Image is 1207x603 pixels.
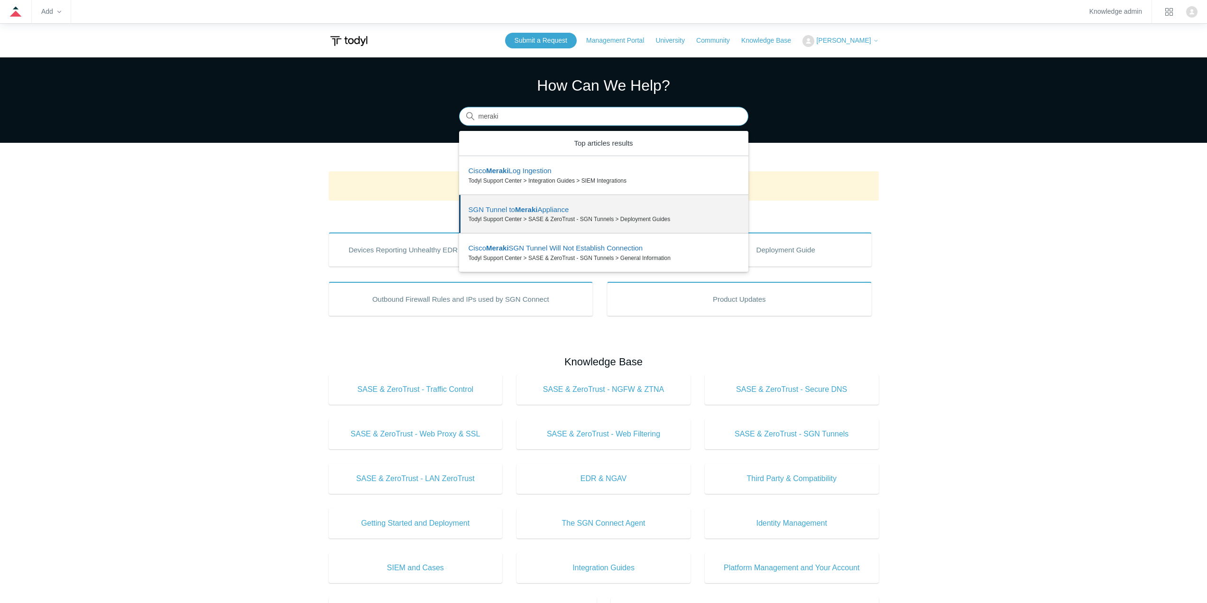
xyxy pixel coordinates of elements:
zd-autocomplete-title-multibrand: Suggested result 3 Cisco Meraki SGN Tunnel Will Not Establish Connection [469,244,643,254]
a: Knowledge Base [741,36,801,46]
zd-hc-trigger: Add [41,9,61,14]
a: Getting Started and Deployment [329,508,503,538]
zd-autocomplete-breadcrumbs-multibrand: Todyl Support Center > SASE & ZeroTrust - SGN Tunnels > General Information [469,254,739,262]
a: SASE & ZeroTrust - LAN ZeroTrust [329,464,503,494]
a: SASE & ZeroTrust - Web Proxy & SSL [329,419,503,449]
span: SASE & ZeroTrust - Web Proxy & SSL [343,428,488,440]
zd-autocomplete-title-multibrand: Suggested result 1 Cisco Meraki Log Ingestion [469,167,552,176]
zd-autocomplete-breadcrumbs-multibrand: Todyl Support Center > Integration Guides > SIEM Integrations [469,176,739,185]
a: Integration Guides [516,553,691,583]
span: SASE & ZeroTrust - Traffic Control [343,384,488,395]
a: Third Party & Compatibility [705,464,879,494]
a: Identity Management [705,508,879,538]
span: Identity Management [719,518,865,529]
a: Deployment Guide [700,232,872,267]
span: SIEM and Cases [343,562,488,574]
em: Meraki [486,244,509,252]
a: Outbound Firewall Rules and IPs used by SGN Connect [329,282,593,316]
span: SASE & ZeroTrust - Secure DNS [719,384,865,395]
span: Getting Started and Deployment [343,518,488,529]
a: EDR & NGAV [516,464,691,494]
h1: How Can We Help? [459,74,748,97]
button: [PERSON_NAME] [802,35,878,47]
img: user avatar [1186,6,1198,18]
a: SIEM and Cases [329,553,503,583]
a: Submit a Request [505,33,577,48]
zd-autocomplete-header: Top articles results [459,131,748,157]
a: Product Updates [607,282,872,316]
a: SASE & ZeroTrust - NGFW & ZTNA [516,374,691,405]
a: SASE & ZeroTrust - SGN Tunnels [705,419,879,449]
span: SASE & ZeroTrust - NGFW & ZTNA [531,384,676,395]
a: University [655,36,694,46]
span: SASE & ZeroTrust - Web Filtering [531,428,676,440]
span: Third Party & Compatibility [719,473,865,484]
a: SASE & ZeroTrust - Web Filtering [516,419,691,449]
a: Platform Management and Your Account [705,553,879,583]
span: Platform Management and Your Account [719,562,865,574]
a: SASE & ZeroTrust - Secure DNS [705,374,879,405]
a: Management Portal [586,36,654,46]
img: Todyl Support Center Help Center home page [329,32,369,50]
zd-hc-trigger: Click your profile icon to open the profile menu [1186,6,1198,18]
input: Search [459,107,748,126]
a: SASE & ZeroTrust - Traffic Control [329,374,503,405]
span: EDR & NGAV [531,473,676,484]
zd-autocomplete-breadcrumbs-multibrand: Todyl Support Center > SASE & ZeroTrust - SGN Tunnels > Deployment Guides [469,215,739,223]
zd-autocomplete-title-multibrand: Suggested result 2 SGN Tunnel to Meraki Appliance [469,205,569,215]
a: Knowledge admin [1089,9,1142,14]
a: Devices Reporting Unhealthy EDR States [329,232,500,267]
span: SASE & ZeroTrust - LAN ZeroTrust [343,473,488,484]
h2: Popular Articles [329,208,879,224]
span: [PERSON_NAME] [816,37,871,44]
span: SASE & ZeroTrust - SGN Tunnels [719,428,865,440]
em: Meraki [486,167,509,175]
a: Community [696,36,739,46]
em: Meraki [515,205,538,213]
h2: Knowledge Base [329,354,879,370]
span: Integration Guides [531,562,676,574]
span: The SGN Connect Agent [531,518,676,529]
a: The SGN Connect Agent [516,508,691,538]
